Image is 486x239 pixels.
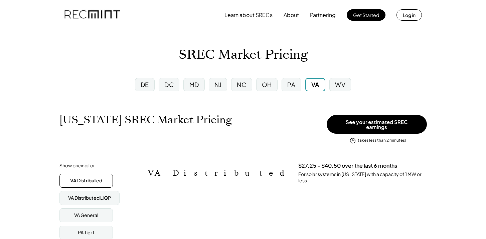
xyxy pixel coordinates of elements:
div: PA [287,80,295,89]
button: About [284,8,299,22]
div: takes less than 2 minutes! [358,138,406,143]
div: NC [237,80,246,89]
div: PA Tier I [78,229,94,236]
div: DE [141,80,149,89]
h2: VA Distributed [148,168,288,178]
div: MD [189,80,199,89]
h3: $27.25 - $40.50 over the last 6 months [298,162,397,169]
div: VA [311,80,319,89]
div: DC [164,80,174,89]
button: See your estimated SREC earnings [327,115,427,134]
div: NJ [214,80,221,89]
button: Log in [396,9,422,21]
button: Partnering [310,8,336,22]
h1: [US_STATE] SREC Market Pricing [59,113,232,126]
div: VA Distributed [70,177,102,184]
div: WV [335,80,345,89]
h1: SREC Market Pricing [179,47,308,63]
div: For solar systems in [US_STATE] with a capacity of 1 MW or less. [298,171,427,184]
div: VA General [74,212,98,219]
div: Show pricing for: [59,162,96,169]
button: Get Started [347,9,385,21]
img: recmint-logotype%403x.png [64,4,120,26]
div: OH [262,80,272,89]
button: Learn about SRECs [224,8,273,22]
div: VA Distributed LIQP [68,195,111,201]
